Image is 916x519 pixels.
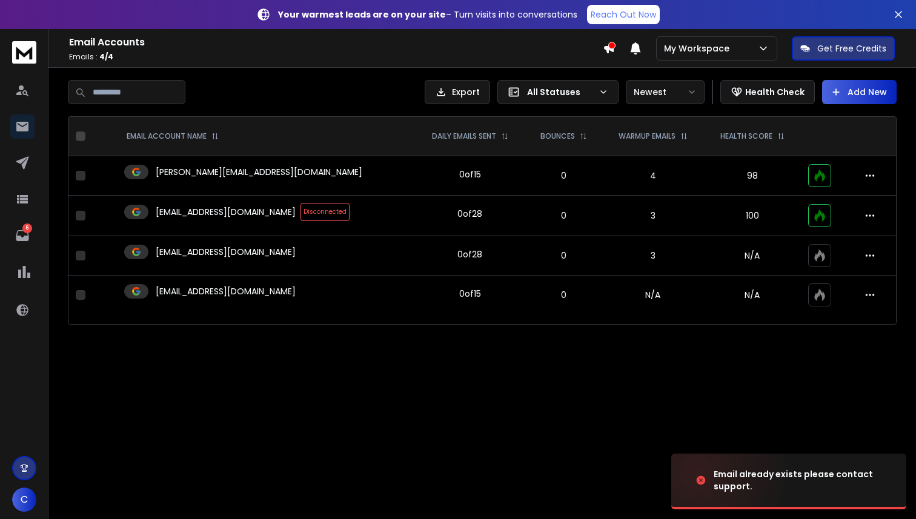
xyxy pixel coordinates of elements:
p: [EMAIL_ADDRESS][DOMAIN_NAME] [156,246,296,258]
p: 0 [533,170,594,182]
p: HEALTH SCORE [720,131,772,141]
button: Get Free Credits [792,36,895,61]
span: Disconnected [300,203,350,221]
p: DAILY EMAILS SENT [432,131,496,141]
button: Newest [626,80,705,104]
p: 0 [533,210,594,222]
p: Emails : [69,52,603,62]
p: Get Free Credits [817,42,886,55]
p: [EMAIL_ADDRESS][DOMAIN_NAME] [156,285,296,297]
td: 98 [704,156,801,196]
img: image [671,448,792,513]
span: 4 / 4 [99,51,113,62]
img: logo [12,41,36,64]
td: 3 [602,196,704,236]
p: 0 [533,289,594,301]
p: [EMAIL_ADDRESS][DOMAIN_NAME] [156,206,296,218]
h1: Email Accounts [69,35,603,50]
div: EMAIL ACCOUNT NAME [127,131,219,141]
a: 6 [10,223,35,248]
p: 0 [533,250,594,262]
strong: Your warmest leads are on your site [278,8,446,21]
a: Reach Out Now [587,5,660,24]
div: Email already exists please contact support. [714,468,892,492]
div: 0 of 15 [459,168,481,180]
p: 6 [22,223,32,233]
p: N/A [711,289,794,301]
p: BOUNCES [540,131,575,141]
button: C [12,488,36,512]
button: Add New [822,80,897,104]
div: 0 of 28 [457,248,482,260]
p: WARMUP EMAILS [619,131,675,141]
td: 4 [602,156,704,196]
td: 100 [704,196,801,236]
td: N/A [602,276,704,315]
td: 3 [602,236,704,276]
p: N/A [711,250,794,262]
div: 0 of 15 [459,288,481,300]
p: [PERSON_NAME][EMAIL_ADDRESS][DOMAIN_NAME] [156,166,362,178]
p: – Turn visits into conversations [278,8,577,21]
p: All Statuses [527,86,594,98]
p: Reach Out Now [591,8,656,21]
button: Export [425,80,490,104]
p: Health Check [745,86,805,98]
p: My Workspace [664,42,734,55]
div: 0 of 28 [457,208,482,220]
button: Health Check [720,80,815,104]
